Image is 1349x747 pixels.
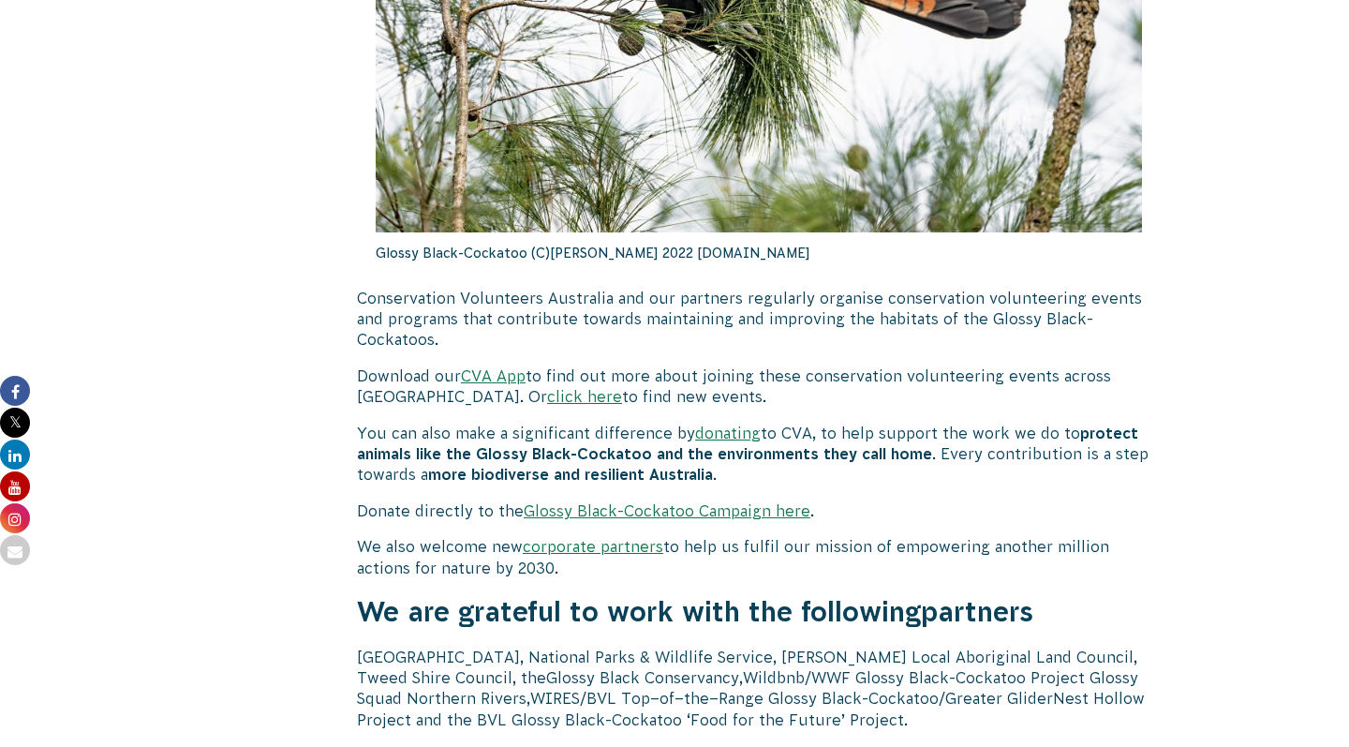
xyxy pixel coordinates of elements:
[357,536,1161,578] p: We also welcome new to help us fulfil our mission of empowering another million actions for natur...
[547,388,622,405] a: click here
[739,669,743,686] span: ,
[357,366,1161,408] p: Download our to find out more about joining these conservation volunteering events across [GEOGRA...
[428,466,713,483] strong: more biodiverse and resilient Australia
[524,502,810,519] a: Glossy Black-Cockatoo Campaign here
[939,690,1053,707] span: /Greater Glider
[461,367,526,384] a: CVA App
[650,690,660,707] span: –
[695,425,761,441] a: donating
[743,669,805,686] span: Wildbnb
[376,232,1142,274] p: Glossy Black-Cockatoo (C)[PERSON_NAME] 2022 [DOMAIN_NAME]
[357,288,1161,351] p: Conservation Volunteers Australia and our partners regularly organise conservation volunteering e...
[709,690,719,707] span: –
[546,669,739,686] span: Glossy Black Conservancy
[719,690,939,707] span: Range Glossy Black-Cockatoo
[684,690,709,707] span: the
[904,711,908,728] span: .
[530,690,650,707] span: WIRES/BVL Top
[357,649,1137,686] span: [GEOGRAPHIC_DATA], National Parks & Wildlife Service, [PERSON_NAME] Local Aboriginal Land Council...
[674,690,684,707] span: –
[357,596,921,627] strong: We are grateful to work with the following
[523,538,663,555] a: corporate partners
[357,500,1161,521] p: Donate directly to the .
[357,690,1145,727] span: Nest Hollow Project and the BVL Glossy Black-Cockatoo ‘Food for the Future’ Project
[921,596,1033,627] strong: partners
[357,423,1161,486] p: You can also make a significant difference by to CVA, to help support the work we do to . Every c...
[660,690,674,707] span: of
